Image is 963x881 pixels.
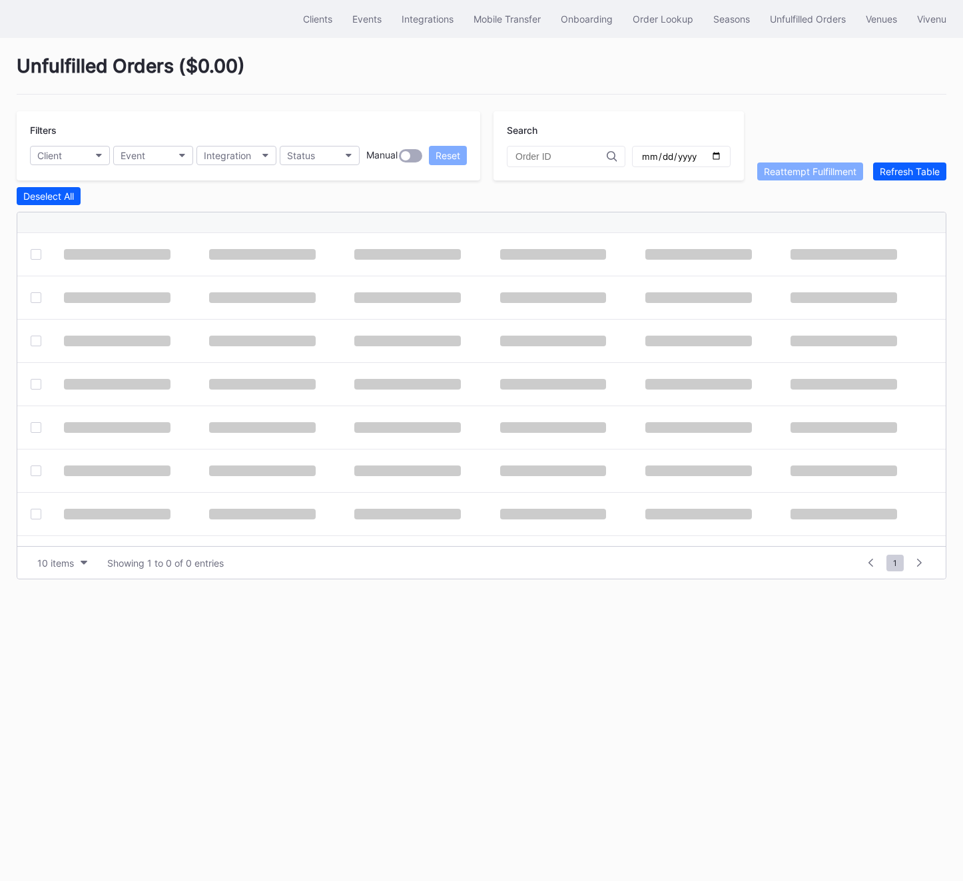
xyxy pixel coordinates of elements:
div: Clients [303,13,332,25]
button: Venues [856,7,907,31]
div: Venues [866,13,897,25]
button: Integrations [392,7,464,31]
button: Reattempt Fulfillment [757,162,863,180]
div: Seasons [713,13,750,25]
div: Refresh Table [880,166,940,177]
div: Filters [30,125,467,136]
div: Order Lookup [633,13,693,25]
button: Reset [429,146,467,165]
div: Onboarding [561,13,613,25]
button: Seasons [703,7,760,31]
div: Integrations [402,13,454,25]
div: Vivenu [917,13,946,25]
div: Event [121,150,145,161]
button: Order Lookup [623,7,703,31]
button: Clients [293,7,342,31]
button: Event [113,146,193,165]
button: Client [30,146,110,165]
button: 10 items [31,554,94,572]
div: Deselect All [23,190,74,202]
button: Deselect All [17,187,81,205]
div: Unfulfilled Orders ( $0.00 ) [17,55,946,95]
div: Unfulfilled Orders [770,13,846,25]
button: Vivenu [907,7,956,31]
div: 10 items [37,557,74,569]
div: Showing 1 to 0 of 0 entries [107,557,224,569]
div: Events [352,13,382,25]
div: Reset [436,150,460,161]
div: Client [37,150,62,161]
button: Events [342,7,392,31]
div: Mobile Transfer [474,13,541,25]
span: 1 [886,555,904,571]
div: Manual [366,149,398,162]
input: Order ID [515,151,607,162]
div: Status [287,150,315,161]
button: Status [280,146,360,165]
button: Integration [196,146,276,165]
button: Refresh Table [873,162,946,180]
div: Reattempt Fulfillment [764,166,856,177]
div: Integration [204,150,251,161]
button: Onboarding [551,7,623,31]
button: Mobile Transfer [464,7,551,31]
button: Unfulfilled Orders [760,7,856,31]
div: Search [507,125,731,136]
